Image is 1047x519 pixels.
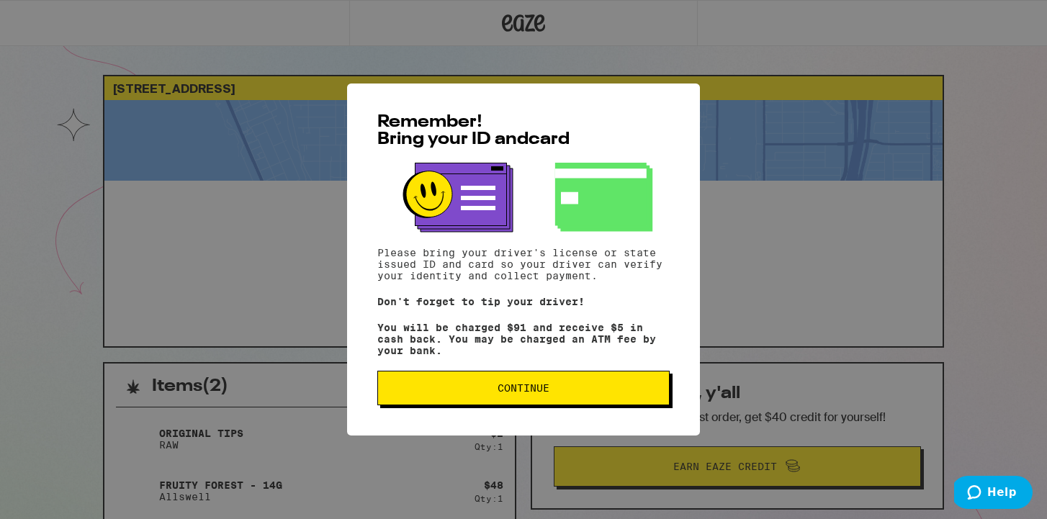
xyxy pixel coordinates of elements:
span: Continue [498,383,549,393]
iframe: Opens a widget where you can find more information [954,476,1033,512]
p: Please bring your driver's license or state issued ID and card so your driver can verify your ide... [377,247,670,281]
p: You will be charged $91 and receive $5 in cash back. You may be charged an ATM fee by your bank. [377,322,670,356]
p: Don't forget to tip your driver! [377,296,670,307]
span: Remember! Bring your ID and card [377,114,570,148]
button: Continue [377,371,670,405]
